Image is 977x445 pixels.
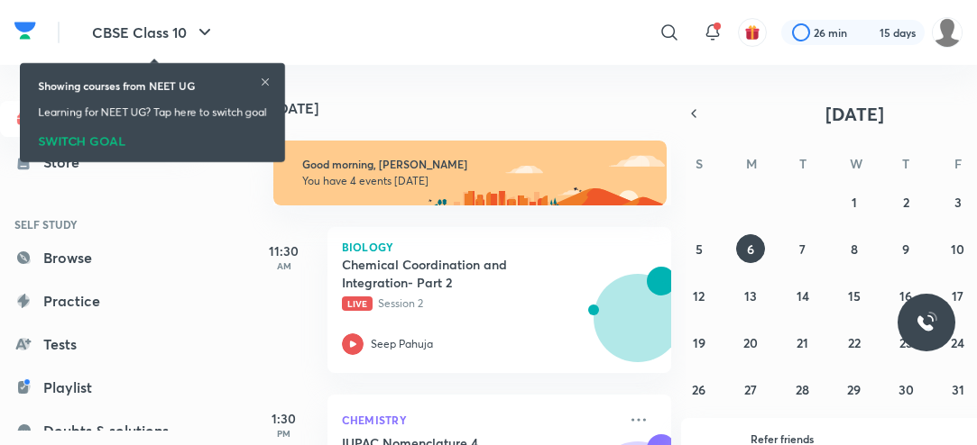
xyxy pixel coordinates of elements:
button: October 13, 2025 [736,281,765,310]
img: Nishi raghuwanshi [932,17,963,48]
abbr: October 2, 2025 [903,194,909,211]
abbr: October 5, 2025 [696,241,703,258]
h5: Chemical Coordination and Integration- Part 2 [342,256,567,292]
button: October 6, 2025 [736,234,765,263]
button: October 10, 2025 [944,234,972,263]
button: October 20, 2025 [736,328,765,357]
abbr: October 15, 2025 [848,287,861,304]
abbr: October 16, 2025 [899,287,912,304]
abbr: October 8, 2025 [851,241,858,258]
button: October 19, 2025 [685,328,714,357]
abbr: October 10, 2025 [951,241,964,258]
button: October 5, 2025 [685,234,714,263]
button: October 21, 2025 [788,328,817,357]
abbr: October 1, 2025 [852,194,857,211]
button: October 7, 2025 [788,234,817,263]
abbr: Wednesday [850,155,862,172]
button: October 2, 2025 [891,187,920,216]
abbr: October 6, 2025 [747,241,754,258]
img: unacademy [572,267,671,391]
abbr: October 23, 2025 [899,334,913,351]
abbr: October 29, 2025 [847,381,861,398]
button: October 24, 2025 [944,328,972,357]
h4: [DATE] [273,101,689,115]
abbr: October 22, 2025 [848,334,861,351]
img: streak [858,23,876,41]
img: morning [273,141,667,205]
abbr: October 14, 2025 [797,287,809,304]
button: October 30, 2025 [891,375,920,404]
h6: Good morning, [PERSON_NAME] [302,158,642,171]
span: Live [342,296,373,311]
p: Session 2 [342,295,617,312]
abbr: October 28, 2025 [796,381,809,398]
abbr: October 9, 2025 [902,241,909,258]
h6: Showing courses from NEET UG [38,77,195,94]
button: October 28, 2025 [788,375,817,404]
button: October 31, 2025 [944,375,972,404]
p: Seep Pahuja [371,336,433,352]
button: October 14, 2025 [788,281,817,310]
abbr: Thursday [902,155,909,172]
abbr: October 19, 2025 [693,334,705,351]
button: October 8, 2025 [840,234,869,263]
abbr: October 21, 2025 [797,334,808,351]
button: October 9, 2025 [891,234,920,263]
img: avatar [744,24,760,41]
abbr: Friday [954,155,962,172]
abbr: October 3, 2025 [954,194,962,211]
button: October 23, 2025 [891,328,920,357]
div: SWITCH GOAL [38,128,267,148]
button: avatar [738,18,767,47]
p: Learning for NEET UG? Tap here to switch goal [38,104,267,121]
a: Company Logo [14,17,36,49]
button: October 27, 2025 [736,375,765,404]
abbr: Monday [746,155,757,172]
button: CBSE Class 10 [81,14,226,50]
p: Chemistry [342,409,617,431]
abbr: October 27, 2025 [744,381,757,398]
h5: 11:30 [248,241,320,260]
img: ttu [916,312,937,333]
button: October 3, 2025 [944,187,972,216]
p: PM [248,428,320,439]
abbr: October 13, 2025 [744,287,757,304]
button: October 15, 2025 [840,281,869,310]
abbr: October 20, 2025 [743,334,758,351]
button: October 17, 2025 [944,281,972,310]
button: October 12, 2025 [685,281,714,310]
p: Biology [342,241,657,252]
button: October 26, 2025 [685,375,714,404]
abbr: October 7, 2025 [799,241,806,258]
abbr: Tuesday [799,155,806,172]
p: You have 4 events [DATE] [302,174,642,188]
h5: 1:30 [248,409,320,428]
button: October 16, 2025 [891,281,920,310]
abbr: October 24, 2025 [951,334,964,351]
img: Company Logo [14,17,36,44]
abbr: October 26, 2025 [692,381,705,398]
abbr: Sunday [696,155,703,172]
abbr: October 12, 2025 [693,287,705,304]
abbr: October 31, 2025 [952,381,964,398]
p: AM [248,260,320,271]
abbr: October 17, 2025 [952,287,963,304]
button: October 29, 2025 [840,375,869,404]
abbr: October 30, 2025 [899,381,914,398]
button: October 22, 2025 [840,328,869,357]
span: [DATE] [825,102,884,126]
button: October 1, 2025 [840,187,869,216]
